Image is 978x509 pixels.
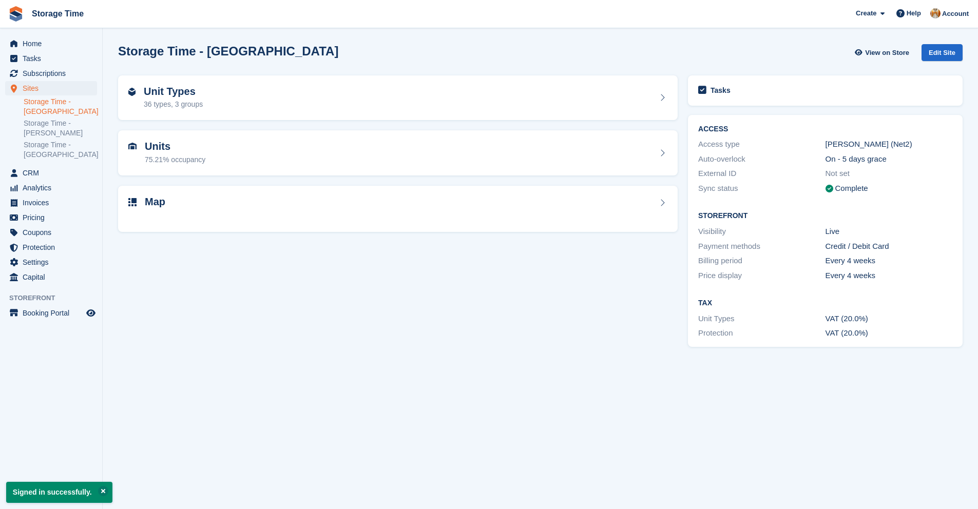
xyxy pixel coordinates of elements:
[698,313,825,325] div: Unit Types
[5,306,97,320] a: menu
[698,270,825,282] div: Price display
[922,44,963,65] a: Edit Site
[23,255,84,269] span: Settings
[698,168,825,180] div: External ID
[698,212,952,220] h2: Storefront
[826,153,952,165] div: On - 5 days grace
[23,306,84,320] span: Booking Portal
[8,6,24,22] img: stora-icon-8386f47178a22dfd0bd8f6a31ec36ba5ce8667c1dd55bd0f319d3a0aa187defe.svg
[5,255,97,269] a: menu
[23,195,84,210] span: Invoices
[118,130,678,175] a: Units 75.21% occupancy
[23,66,84,81] span: Subscriptions
[23,181,84,195] span: Analytics
[24,140,97,160] a: Storage Time - [GEOGRAPHIC_DATA]
[698,125,952,133] h2: ACCESS
[856,8,876,18] span: Create
[24,119,97,138] a: Storage Time - [PERSON_NAME]
[145,141,205,152] h2: Units
[922,44,963,61] div: Edit Site
[853,44,913,61] a: View on Store
[23,36,84,51] span: Home
[826,226,952,238] div: Live
[24,97,97,116] a: Storage Time - [GEOGRAPHIC_DATA]
[698,241,825,252] div: Payment methods
[698,153,825,165] div: Auto-overlock
[118,44,338,58] h2: Storage Time - [GEOGRAPHIC_DATA]
[826,168,952,180] div: Not set
[5,36,97,51] a: menu
[28,5,88,22] a: Storage Time
[698,255,825,267] div: Billing period
[826,255,952,267] div: Every 4 weeks
[128,143,137,150] img: unit-icn-7be61d7bf1b0ce9d3e12c5938cc71ed9869f7b940bace4675aadf7bd6d80202e.svg
[128,198,137,206] img: map-icn-33ee37083ee616e46c38cad1a60f524a97daa1e2b2c8c0bc3eb3415660979fc1.svg
[144,86,203,97] h2: Unit Types
[930,8,941,18] img: Kizzy Sarwar
[698,139,825,150] div: Access type
[698,226,825,238] div: Visibility
[5,210,97,225] a: menu
[23,210,84,225] span: Pricing
[826,241,952,252] div: Credit / Debit Card
[711,86,731,95] h2: Tasks
[5,225,97,240] a: menu
[826,313,952,325] div: VAT (20.0%)
[145,196,165,208] h2: Map
[23,240,84,254] span: Protection
[698,299,952,307] h2: Tax
[942,9,969,19] span: Account
[698,327,825,339] div: Protection
[5,240,97,254] a: menu
[5,81,97,95] a: menu
[145,154,205,165] div: 75.21% occupancy
[826,327,952,339] div: VAT (20.0%)
[5,51,97,66] a: menu
[835,183,868,194] div: Complete
[826,139,952,150] div: [PERSON_NAME] (Net2)
[698,183,825,194] div: Sync status
[5,166,97,180] a: menu
[128,88,136,96] img: unit-type-icn-2b2737a686de81e16bb02015468b77c625bbabd49415b5ef34ead5e3b44a266d.svg
[6,482,112,503] p: Signed in successfully.
[826,270,952,282] div: Every 4 weeks
[5,270,97,284] a: menu
[5,181,97,195] a: menu
[118,186,678,232] a: Map
[23,51,84,66] span: Tasks
[9,293,102,303] span: Storefront
[118,75,678,121] a: Unit Types 36 types, 3 groups
[85,307,97,319] a: Preview store
[5,66,97,81] a: menu
[5,195,97,210] a: menu
[907,8,921,18] span: Help
[144,99,203,110] div: 36 types, 3 groups
[23,166,84,180] span: CRM
[23,225,84,240] span: Coupons
[23,270,84,284] span: Capital
[23,81,84,95] span: Sites
[865,48,909,58] span: View on Store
